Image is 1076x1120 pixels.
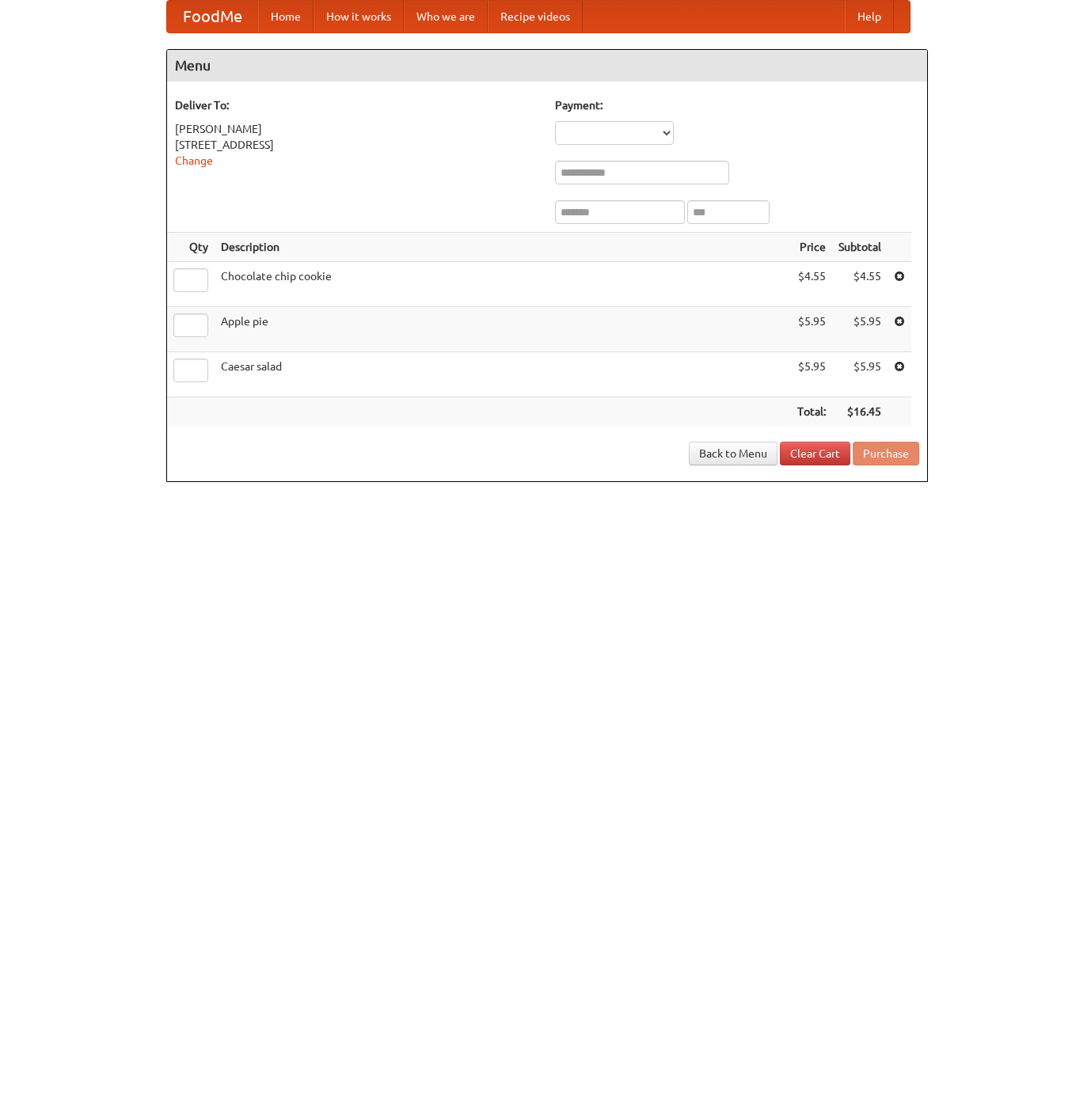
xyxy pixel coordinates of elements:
[167,233,215,262] th: Qty
[791,233,832,262] th: Price
[555,97,919,113] h5: Payment:
[791,262,832,307] td: $4.55
[832,233,888,262] th: Subtotal
[845,1,894,32] a: Help
[175,121,539,137] div: [PERSON_NAME]
[832,352,888,397] td: $5.95
[832,307,888,352] td: $5.95
[215,262,791,307] td: Chocolate chip cookie
[780,442,850,465] a: Clear Cart
[853,442,919,465] button: Purchase
[404,1,488,32] a: Who we are
[175,137,539,153] div: [STREET_ADDRESS]
[689,442,778,465] a: Back to Menu
[215,307,791,352] td: Apple pie
[258,1,314,32] a: Home
[314,1,404,32] a: How it works
[175,154,213,167] a: Change
[791,352,832,397] td: $5.95
[791,397,832,427] th: Total:
[215,352,791,397] td: Caesar salad
[791,307,832,352] td: $5.95
[832,397,888,427] th: $16.45
[167,1,258,32] a: FoodMe
[215,233,791,262] th: Description
[488,1,583,32] a: Recipe videos
[167,50,927,82] h4: Menu
[832,262,888,307] td: $4.55
[175,97,539,113] h5: Deliver To:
